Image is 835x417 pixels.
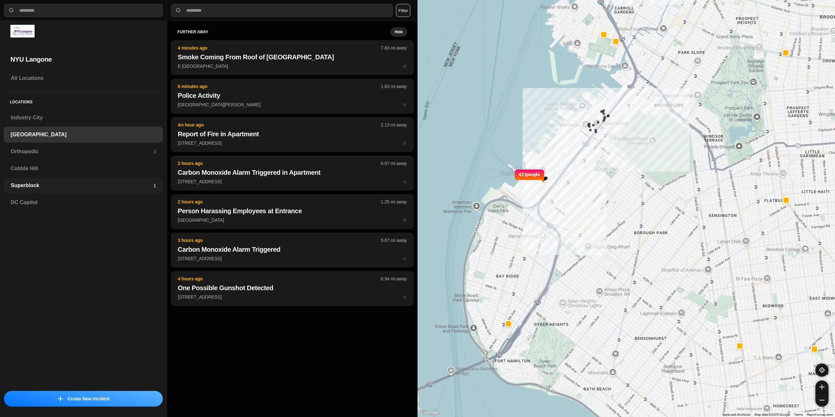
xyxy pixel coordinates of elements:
[4,70,163,86] a: All Locations
[819,397,825,403] img: zoom-out
[68,395,110,402] p: Create New Incident
[178,206,407,216] h2: Person Harassing Employees at Entrance
[178,276,381,282] p: 4 hours ago
[178,168,407,177] h2: Carbon Monoxide Alarm Triggered in Apartment
[178,83,381,90] p: 6 minutes ago
[4,127,163,142] a: [GEOGRAPHIC_DATA]
[178,294,407,300] p: [STREET_ADDRESS]
[819,384,825,390] img: zoom-in
[381,45,407,51] p: 7.83 mi away
[171,271,414,306] button: 4 hours ago6.94 mi awayOne Possible Gunshot Detected[STREET_ADDRESS]star
[4,110,163,126] a: Industry City
[175,7,182,14] img: search
[153,148,156,155] p: 3
[11,131,156,139] h3: [GEOGRAPHIC_DATA]
[178,140,407,146] p: [STREET_ADDRESS]
[171,194,414,229] button: 2 hours ago1.25 mi awayPerson Harassing Employees at Entrance[GEOGRAPHIC_DATA]star
[514,168,519,183] img: notch
[381,83,407,90] p: 1.83 mi away
[178,101,407,108] p: [GEOGRAPHIC_DATA][PERSON_NAME]
[381,122,407,128] p: 2.13 mi away
[171,233,414,267] button: 3 hours ago5.67 mi awayCarbon Monoxide Alarm Triggered[STREET_ADDRESS]star
[58,396,63,401] img: icon
[178,52,407,62] h2: Smoke Coming From Roof of [GEOGRAPHIC_DATA]
[815,364,828,377] button: recenter
[178,129,407,139] h2: Report of Fire in Apartment
[11,199,156,206] h3: DC Capitol
[153,182,156,189] p: 1
[178,199,381,205] p: 2 hours ago
[178,283,407,292] h2: One Possible Gunshot Detected
[171,140,414,146] a: An hour ago2.13 mi awayReport of Fire in Apartment[STREET_ADDRESS]star
[171,117,414,152] button: An hour ago2.13 mi awayReport of Fire in Apartment[STREET_ADDRESS]star
[178,160,381,167] p: 2 hours ago
[4,195,163,210] a: DC Capitol
[381,199,407,205] p: 1.25 mi away
[381,160,407,167] p: 6.97 mi away
[402,102,407,107] span: star
[11,74,156,82] h3: All Locations
[402,294,407,300] span: star
[11,114,156,122] h3: Industry City
[381,276,407,282] p: 6.94 mi away
[419,409,441,417] img: Google
[402,217,407,223] span: star
[4,161,163,176] a: Cobble Hill
[178,237,381,244] p: 3 hours ago
[178,63,407,69] p: E [GEOGRAPHIC_DATA]
[177,29,390,35] h5: further away
[10,25,35,37] img: logo
[171,102,414,107] a: 6 minutes ago1.83 mi awayPolice Activity[GEOGRAPHIC_DATA][PERSON_NAME]star
[519,171,540,185] p: 421 people
[171,79,414,113] button: 6 minutes ago1.83 mi awayPolice Activity[GEOGRAPHIC_DATA][PERSON_NAME]star
[11,182,153,189] h3: Superblock
[178,245,407,254] h2: Carbon Monoxide Alarm Triggered
[815,380,828,394] button: zoom-in
[178,45,381,51] p: 4 minutes ago
[10,55,156,64] h2: NYU Langone
[402,64,407,69] span: star
[178,178,407,185] p: [STREET_ADDRESS]
[402,141,407,146] span: star
[171,217,414,223] a: 2 hours ago1.25 mi awayPerson Harassing Employees at Entrance[GEOGRAPHIC_DATA]star
[4,178,163,193] a: Superblock1
[4,92,163,110] h5: Locations
[4,144,163,159] a: Orthopedic3
[171,179,414,184] a: 2 hours ago6.97 mi awayCarbon Monoxide Alarm Triggered in Apartment[STREET_ADDRESS]star
[178,91,407,100] h2: Police Activity
[171,156,414,190] button: 2 hours ago6.97 mi awayCarbon Monoxide Alarm Triggered in Apartment[STREET_ADDRESS]star
[11,165,156,172] h3: Cobble Hill
[390,27,407,37] button: Hide
[381,237,407,244] p: 5.67 mi away
[819,367,825,373] img: recenter
[722,412,751,417] button: Keyboard shortcuts
[540,168,545,183] img: notch
[807,413,833,416] a: Report a map error
[815,394,828,407] button: zoom-out
[178,122,381,128] p: An hour ago
[178,217,407,223] p: [GEOGRAPHIC_DATA]
[754,413,790,416] span: Map data ©2025 Google
[11,148,153,156] h3: Orthopedic
[178,255,407,262] p: [STREET_ADDRESS]
[171,256,414,261] a: 3 hours ago5.67 mi awayCarbon Monoxide Alarm Triggered[STREET_ADDRESS]star
[395,29,403,35] small: Hide
[402,256,407,261] span: star
[794,413,803,416] a: Terms (opens in new tab)
[4,391,163,407] button: iconCreate New Incident
[402,179,407,184] span: star
[396,4,410,17] button: Filter
[171,40,414,75] button: 4 minutes ago7.83 mi awaySmoke Coming From Roof of [GEOGRAPHIC_DATA]E [GEOGRAPHIC_DATA]star
[171,294,414,300] a: 4 hours ago6.94 mi awayOne Possible Gunshot Detected[STREET_ADDRESS]star
[8,7,15,14] img: search
[171,63,414,69] a: 4 minutes ago7.83 mi awaySmoke Coming From Roof of [GEOGRAPHIC_DATA]E [GEOGRAPHIC_DATA]star
[419,409,441,417] a: Open this area in Google Maps (opens a new window)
